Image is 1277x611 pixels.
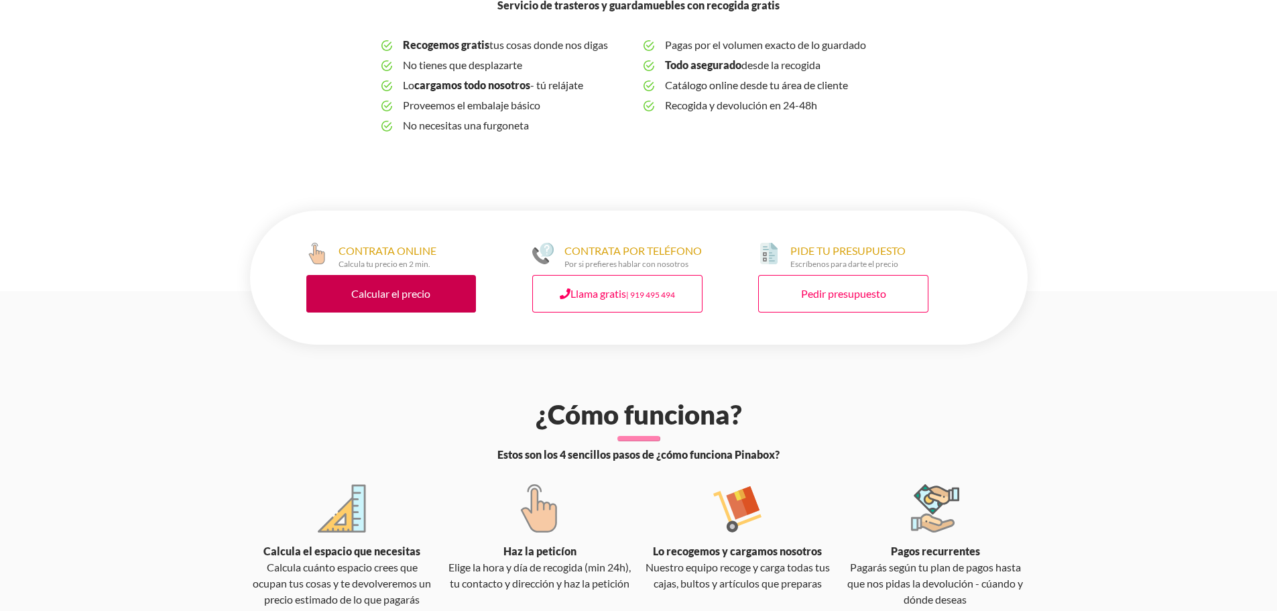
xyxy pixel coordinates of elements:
div: Calcula tu precio en 2 min. [339,259,436,270]
span: Lo - tú relájate [403,75,633,95]
div: Calcula el espacio que necesitas [250,543,434,559]
span: Proveemos el embalaje básico [403,95,633,115]
div: Pagarás según tu plan de pagos hasta que nos pidas la devolución - cúando y dónde deseas [843,559,1028,608]
div: Lo recogemos y cargamos nosotros [646,543,830,559]
span: tus cosas donde nos digas [403,35,633,55]
iframe: Chat Widget [1036,439,1277,611]
span: Estos son los 4 sencillos pasos de ¿cómo funciona Pinabox? [497,447,780,463]
span: No tienes que desplazarte [403,55,633,75]
a: Pedir presupuesto [758,275,928,313]
b: Todo asegurado [665,58,741,71]
div: Pagos recurrentes [843,543,1028,559]
span: desde la recogida [665,55,895,75]
div: Nuestro equipo recoge y carga todas tus cajas, bultos y artículos que preparas [646,559,830,592]
a: Calcular el precio [306,275,477,313]
b: cargamos todo nosotros [414,78,530,91]
span: Pagas por el volumen exacto de lo guardado [665,35,895,55]
span: No necesitas una furgoneta [403,115,633,135]
div: Calcula cuánto espacio crees que ocupan tus cosas y te devolveremos un precio estimado de lo que ... [250,559,434,608]
h2: ¿Cómo funciona? [242,398,1036,431]
div: CONTRATA POR TELÉFONO [564,243,702,270]
div: Escríbenos para darte el precio [790,259,906,270]
div: Haz la peticíon [448,543,632,559]
a: Llama gratis| 919 495 494 [532,275,703,313]
div: Widget de chat [1036,439,1277,611]
b: Recogemos gratis [403,38,489,51]
span: Recogida y devolución en 24-48h [665,95,895,115]
div: PIDE TU PRESUPUESTO [790,243,906,270]
div: CONTRATA ONLINE [339,243,436,270]
div: Elige la hora y día de recogida (min 24h), tu contacto y dirección y haz la petición [448,559,632,592]
span: Catálogo online desde tu área de cliente [665,75,895,95]
div: Por si prefieres hablar con nosotros [564,259,702,270]
small: | 919 495 494 [626,290,675,300]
